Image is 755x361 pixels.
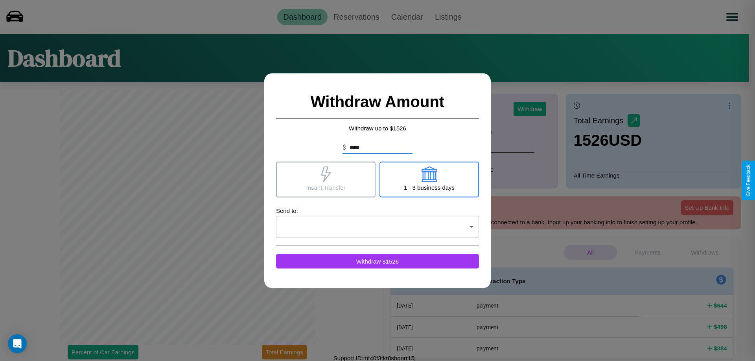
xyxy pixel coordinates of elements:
p: $ [343,143,346,152]
button: Withdraw $1526 [276,254,479,268]
div: Give Feedback [746,165,751,196]
p: Send to: [276,205,479,216]
p: Withdraw up to $ 1526 [276,123,479,133]
p: Insant Transfer [306,182,345,192]
div: Open Intercom Messenger [8,334,27,353]
p: 1 - 3 business days [404,182,455,192]
h2: Withdraw Amount [276,85,479,119]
